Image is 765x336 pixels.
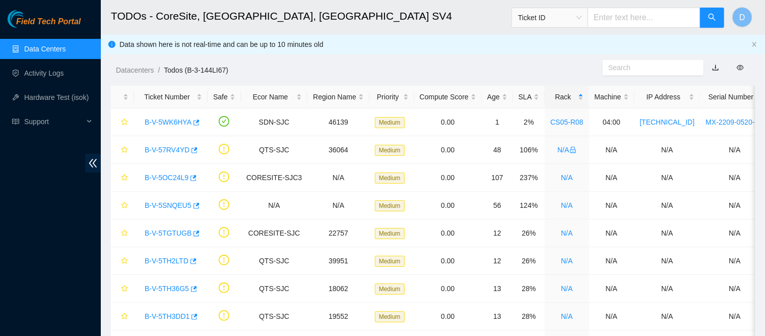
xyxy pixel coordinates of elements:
[513,192,545,219] td: 124%
[414,136,482,164] td: 0.00
[241,108,307,136] td: SDN-SJC
[708,13,716,23] span: search
[24,111,84,132] span: Support
[307,136,369,164] td: 36064
[634,136,700,164] td: N/A
[557,146,576,154] a: N/Alock
[737,64,744,71] span: eye
[307,164,369,192] td: N/A
[307,247,369,275] td: 39951
[414,192,482,219] td: 0.00
[634,303,700,330] td: N/A
[241,275,307,303] td: QTS-SJC
[375,284,405,295] span: Medium
[700,8,724,28] button: search
[121,202,128,210] span: star
[219,144,229,154] span: exclamation-circle
[116,170,129,186] button: star
[589,275,634,303] td: N/A
[513,247,545,275] td: 26%
[414,247,482,275] td: 0.00
[414,219,482,247] td: 0.00
[751,41,757,47] span: close
[219,116,229,127] span: check-circle
[241,219,307,247] td: CORESITE-SJC
[8,18,81,31] a: Akamai TechnologiesField Tech Portal
[561,174,572,182] a: N/A
[121,285,128,293] span: star
[121,257,128,265] span: star
[219,227,229,238] span: exclamation-circle
[116,142,129,158] button: star
[589,219,634,247] td: N/A
[482,275,513,303] td: 13
[589,247,634,275] td: N/A
[706,118,763,126] a: MX-2209-0520-N0
[589,136,634,164] td: N/A
[164,66,228,74] a: Todos (B-3-144LI67)
[513,136,545,164] td: 106%
[145,285,189,293] a: B-V-5TH36G5
[518,10,582,25] span: Ticket ID
[588,8,700,28] input: Enter text here...
[482,164,513,192] td: 107
[414,164,482,192] td: 0.00
[145,118,192,126] a: B-V-5WK6HYA
[375,228,405,239] span: Medium
[85,154,101,173] span: double-left
[145,257,188,265] a: B-V-5TH2LTD
[307,303,369,330] td: 19552
[116,253,129,269] button: star
[561,201,572,209] a: N/A
[712,64,719,72] a: download
[751,41,757,48] button: close
[116,225,129,241] button: star
[145,174,188,182] a: B-V-5OC24L9
[145,146,189,154] a: B-V-57RV4YD
[158,66,160,74] span: /
[589,164,634,192] td: N/A
[705,60,727,76] button: download
[634,247,700,275] td: N/A
[375,311,405,322] span: Medium
[116,114,129,130] button: star
[219,283,229,293] span: exclamation-circle
[375,173,405,184] span: Medium
[482,192,513,219] td: 56
[8,10,51,28] img: Akamai Technologies
[219,172,229,182] span: exclamation-circle
[634,164,700,192] td: N/A
[219,310,229,321] span: exclamation-circle
[640,118,695,126] a: [TECHNICAL_ID]
[241,247,307,275] td: QTS-SJC
[24,45,66,53] a: Data Centers
[375,256,405,267] span: Medium
[121,313,128,321] span: star
[116,197,129,213] button: star
[513,275,545,303] td: 28%
[375,117,405,128] span: Medium
[414,275,482,303] td: 0.00
[561,229,572,237] a: N/A
[145,229,192,237] a: B-V-5TGTUGB
[145,312,189,320] a: B-V-5TH3DD1
[561,257,572,265] a: N/A
[732,7,752,27] button: D
[482,247,513,275] td: 12
[414,108,482,136] td: 0.00
[121,146,128,154] span: star
[116,66,154,74] a: Datacenters
[589,192,634,219] td: N/A
[482,219,513,247] td: 12
[145,201,192,209] a: B-V-5SNQEU5
[569,146,577,153] span: lock
[219,255,229,265] span: exclamation-circle
[121,230,128,238] span: star
[414,303,482,330] td: 0.00
[375,145,405,156] span: Medium
[482,136,513,164] td: 48
[634,275,700,303] td: N/A
[307,275,369,303] td: 18062
[241,164,307,192] td: CORESITE-SJC3
[241,192,307,219] td: N/A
